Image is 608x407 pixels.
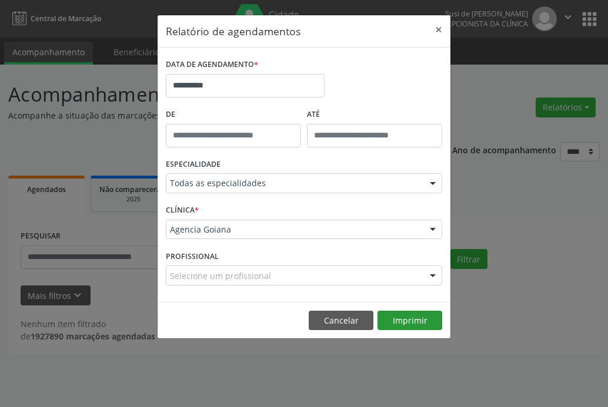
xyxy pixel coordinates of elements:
[427,15,450,44] button: Close
[170,270,271,282] span: Selecione um profissional
[166,201,199,220] label: CLÍNICA
[166,23,300,39] h5: Relatório de agendamentos
[166,247,219,265] label: PROFISSIONAL
[309,311,373,331] button: Cancelar
[166,56,258,74] label: DATA DE AGENDAMENTO
[170,177,418,189] span: Todas as especialidades
[166,156,221,174] label: ESPECIALIDADE
[170,224,418,236] span: Agencia Goiana
[378,311,442,331] button: Imprimir
[307,106,442,124] label: ATÉ
[166,106,301,124] label: De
